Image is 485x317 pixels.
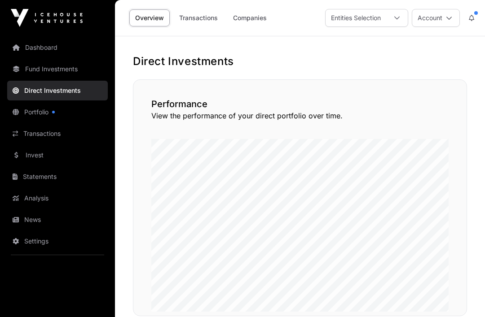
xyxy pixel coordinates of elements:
a: Companies [227,9,273,26]
a: Dashboard [7,38,108,57]
h2: Performance [151,98,449,110]
a: Fund Investments [7,59,108,79]
a: Direct Investments [7,81,108,100]
a: Invest [7,145,108,165]
p: View the performance of your direct portfolio over time. [151,110,449,121]
button: Account [412,9,460,27]
div: Entities Selection [326,9,386,26]
a: News [7,210,108,230]
iframe: Chat Widget [440,274,485,317]
a: Statements [7,167,108,187]
h1: Direct Investments [133,54,467,69]
a: Overview [129,9,170,26]
a: Portfolio [7,102,108,122]
a: Transactions [7,124,108,143]
img: Icehouse Ventures Logo [11,9,83,27]
a: Settings [7,231,108,251]
a: Analysis [7,188,108,208]
a: Transactions [173,9,224,26]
